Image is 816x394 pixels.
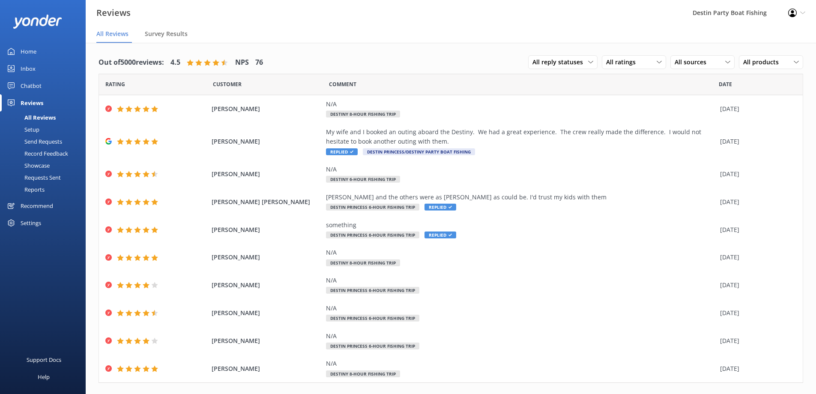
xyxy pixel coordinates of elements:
[720,104,792,114] div: [DATE]
[5,111,56,123] div: All Reviews
[212,137,322,146] span: [PERSON_NAME]
[5,183,45,195] div: Reports
[21,77,42,94] div: Chatbot
[5,123,39,135] div: Setup
[326,148,358,155] span: Replied
[5,123,86,135] a: Setup
[326,287,419,294] span: Destin Princess 6-Hour Fishing Trip
[326,204,419,211] span: Destin Princess 6-Hour Fishing Trip
[212,104,322,114] span: [PERSON_NAME]
[212,280,322,290] span: [PERSON_NAME]
[326,176,400,183] span: Destiny 6-Hour Fishing Trip
[38,368,50,385] div: Help
[96,6,131,20] h3: Reviews
[675,57,711,67] span: All sources
[235,57,249,68] h4: NPS
[212,197,322,207] span: [PERSON_NAME] [PERSON_NAME]
[105,80,125,88] span: Date
[21,214,41,232] div: Settings
[5,135,86,147] a: Send Requests
[326,343,419,349] span: Destin Princess 6-Hour Fishing Trip
[363,148,475,155] span: Destin Princess/Destiny Party Boat Fishing
[326,276,716,285] div: N/A
[13,15,62,29] img: yonder-white-logo.png
[5,147,68,159] div: Record Feedback
[212,225,322,235] span: [PERSON_NAME]
[326,111,400,117] span: Destiny 8-Hour Fishing Trip
[326,165,716,174] div: N/A
[5,147,86,159] a: Record Feedback
[212,308,322,318] span: [PERSON_NAME]
[255,57,263,68] h4: 76
[326,248,716,257] div: N/A
[606,57,641,67] span: All ratings
[720,336,792,346] div: [DATE]
[720,308,792,318] div: [DATE]
[720,197,792,207] div: [DATE]
[326,192,716,202] div: [PERSON_NAME] and the others were as [PERSON_NAME] as could be. I'd trust my kids with them
[21,197,53,214] div: Recommend
[5,159,86,171] a: Showcase
[424,232,456,238] span: Replied
[719,80,732,88] span: Date
[27,351,61,368] div: Support Docs
[326,232,419,238] span: Destin Princess 6-Hour Fishing Trip
[326,259,400,266] span: Destiny 8-Hour Fishing Trip
[212,253,322,262] span: [PERSON_NAME]
[5,171,61,183] div: Requests Sent
[5,183,86,195] a: Reports
[743,57,784,67] span: All products
[720,280,792,290] div: [DATE]
[21,60,36,77] div: Inbox
[326,304,716,313] div: N/A
[212,169,322,179] span: [PERSON_NAME]
[5,135,62,147] div: Send Requests
[21,94,43,111] div: Reviews
[326,127,716,147] div: My wife and I booked an outing aboard the Destiny. We had a great experience. The crew really mad...
[720,225,792,235] div: [DATE]
[5,159,50,171] div: Showcase
[170,57,180,68] h4: 4.5
[532,57,588,67] span: All reply statuses
[326,359,716,368] div: N/A
[424,204,456,211] span: Replied
[326,315,419,322] span: Destin Princess 6-Hour Fishing Trip
[720,253,792,262] div: [DATE]
[720,137,792,146] div: [DATE]
[720,364,792,373] div: [DATE]
[96,30,129,38] span: All Reviews
[212,364,322,373] span: [PERSON_NAME]
[145,30,188,38] span: Survey Results
[213,80,242,88] span: Date
[326,331,716,341] div: N/A
[99,57,164,68] h4: Out of 5000 reviews:
[5,111,86,123] a: All Reviews
[212,336,322,346] span: [PERSON_NAME]
[326,370,400,377] span: Destiny 8-Hour Fishing Trip
[720,169,792,179] div: [DATE]
[326,220,716,230] div: something
[326,99,716,109] div: N/A
[329,80,356,88] span: Question
[5,171,86,183] a: Requests Sent
[21,43,36,60] div: Home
